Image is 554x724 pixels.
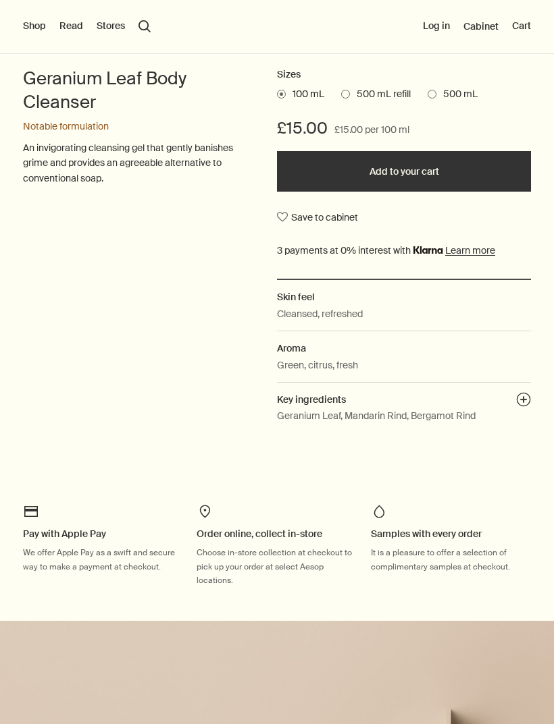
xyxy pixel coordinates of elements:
[371,503,387,520] img: Icon of a droplet
[23,67,250,113] h1: Geranium Leaf Body Cleanser
[277,393,346,406] span: Key ingredients
[277,341,531,356] h2: Aroma
[350,88,411,101] span: 500 mL refill
[516,392,531,411] button: Key ingredients
[277,67,531,83] h2: Sizes
[371,546,531,574] div: It is a pleasure to offer a selection of complimentary samples at checkout.
[277,289,531,304] h2: Skin feel
[23,528,106,540] span: Pay with Apple Pay
[23,503,39,520] img: Card Icon
[23,546,183,574] div: We offer Apple Pay as a swift and secure way to make a payment at checkout.
[423,20,450,33] button: Log in
[371,528,482,540] span: Samples with every order
[59,20,83,33] button: Read
[334,122,409,138] span: £15.00 per 100 ml
[277,306,363,321] p: Cleansed, refreshed
[23,140,250,186] p: An invigorating cleansing gel that gently banishes grime and provides an agreeable alternative to...
[286,88,324,101] span: 100 mL
[197,546,357,587] div: Choose in-store collection at checkout to pick up your order at select Aesop locations.
[23,20,46,33] button: Shop
[277,205,358,229] button: Save to cabinet
[23,120,250,134] div: Notable formulation
[197,503,213,520] img: Icon of a location pin
[277,117,328,139] span: £15.00
[97,20,125,33] button: Stores
[138,20,151,32] button: Open search
[463,20,499,32] a: Cabinet
[512,20,531,33] button: Cart
[277,358,358,372] p: Green, citrus, fresh
[277,408,476,423] p: Geranium Leaf, Mandarin Rind, Bergamot Rind
[436,88,478,101] span: 500 mL
[277,151,531,192] button: Add to your cart - £15.00
[197,528,322,540] span: Order online, collect in-store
